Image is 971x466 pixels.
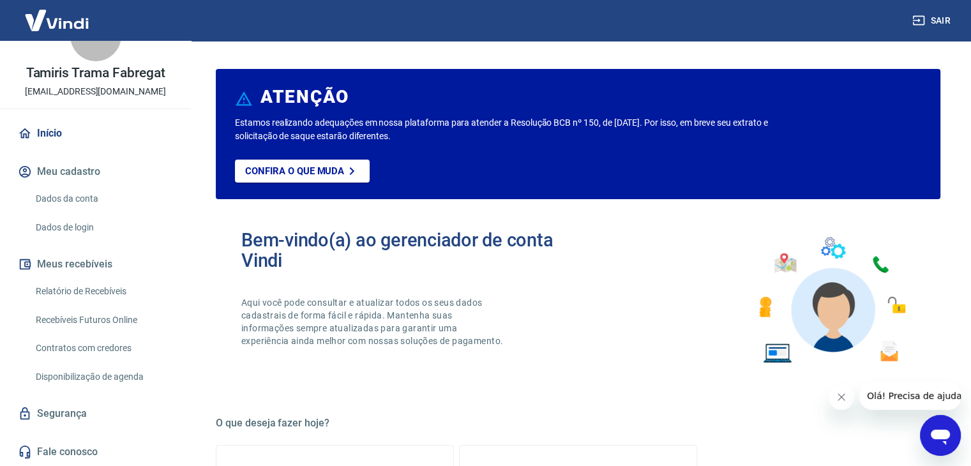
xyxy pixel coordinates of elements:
a: Disponibilização de agenda [31,364,176,390]
h5: O que deseja fazer hoje? [216,417,940,430]
a: Fale conosco [15,438,176,466]
a: Contratos com credores [31,335,176,361]
p: Tamiris Trama Fabregat [26,66,165,80]
p: [EMAIL_ADDRESS][DOMAIN_NAME] [25,85,166,98]
a: Confira o que muda [235,160,370,183]
iframe: Botão para abrir a janela de mensagens [920,415,961,456]
button: Meu cadastro [15,158,176,186]
button: Meus recebíveis [15,250,176,278]
h6: ATENÇÃO [260,91,349,103]
img: Imagem de um avatar masculino com diversos icones exemplificando as funcionalidades do gerenciado... [748,230,915,371]
p: Estamos realizando adequações em nossa plataforma para atender a Resolução BCB nº 150, de [DATE].... [235,116,784,143]
a: Dados da conta [31,186,176,212]
a: Dados de login [31,214,176,241]
span: Olá! Precisa de ajuda? [8,9,107,19]
a: Início [15,119,176,147]
a: Segurança [15,400,176,428]
img: Vindi [15,1,98,40]
p: Confira o que muda [245,165,344,177]
p: Aqui você pode consultar e atualizar todos os seus dados cadastrais de forma fácil e rápida. Mant... [241,296,506,347]
a: Recebíveis Futuros Online [31,307,176,333]
a: Relatório de Recebíveis [31,278,176,304]
iframe: Mensagem da empresa [859,382,961,410]
button: Sair [910,9,956,33]
iframe: Fechar mensagem [829,384,854,410]
h2: Bem-vindo(a) ao gerenciador de conta Vindi [241,230,578,271]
